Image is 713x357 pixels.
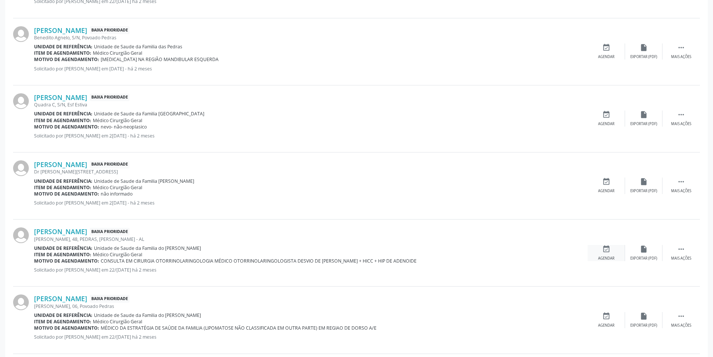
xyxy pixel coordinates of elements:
[34,325,99,331] b: Motivo de agendamento:
[90,295,130,303] span: Baixa Prioridade
[34,303,588,309] div: [PERSON_NAME], 06, Povoado Pedras
[640,111,648,119] i: insert_drive_file
[34,227,87,236] a: [PERSON_NAME]
[677,245,685,253] i: 
[598,188,615,194] div: Agendar
[13,93,29,109] img: img
[34,251,91,258] b: Item de agendamento:
[640,178,648,186] i: insert_drive_file
[13,294,29,310] img: img
[94,43,182,50] span: Unidade de Saude da Familia das Pedras
[13,26,29,42] img: img
[630,256,657,261] div: Exportar (PDF)
[640,245,648,253] i: insert_drive_file
[34,66,588,72] p: Solicitado por [PERSON_NAME] em [DATE] - há 2 meses
[671,256,691,261] div: Mais ações
[34,34,588,41] div: Benedito Agnelo, S/N, Povoado Pedras
[94,111,204,117] span: Unidade de Saude da Familia [GEOGRAPHIC_DATA]
[34,111,92,117] b: Unidade de referência:
[94,245,201,251] span: Unidade de Saude da Familia do [PERSON_NAME]
[101,191,132,197] span: não informado
[640,312,648,320] i: insert_drive_file
[677,312,685,320] i: 
[101,258,417,264] span: CONSULTA EM CIRURGIA OTORRINOLARINGOLOGIA MÉDICO OTORRINOLARINGOLOGISTA DESVIO DE [PERSON_NAME] +...
[630,54,657,60] div: Exportar (PDF)
[34,169,588,175] div: Dr [PERSON_NAME][STREET_ADDRESS]
[34,56,99,63] b: Motivo de agendamento:
[34,26,87,34] a: [PERSON_NAME]
[640,43,648,52] i: insert_drive_file
[34,178,92,184] b: Unidade de referência:
[93,50,142,56] span: Médico Cirurgião Geral
[34,50,91,56] b: Item de agendamento:
[34,184,91,191] b: Item de agendamento:
[677,111,685,119] i: 
[101,56,219,63] span: [MEDICAL_DATA] NA REGIÃO MANDIBULAR ESQUERDA
[94,178,194,184] span: Unidade de Saude da Familia [PERSON_NAME]
[677,178,685,186] i: 
[13,160,29,176] img: img
[34,102,588,108] div: Quadra C, S/N, Esf Estiva
[671,121,691,127] div: Mais ações
[90,94,130,102] span: Baixa Prioridade
[101,124,147,130] span: nevo- não-neoplasico
[34,236,588,242] div: [PERSON_NAME], 48, PEDRAS, [PERSON_NAME] - AL
[598,323,615,328] div: Agendar
[630,323,657,328] div: Exportar (PDF)
[630,121,657,127] div: Exportar (PDF)
[34,245,92,251] b: Unidade de referência:
[93,117,142,124] span: Médico Cirurgião Geral
[602,312,610,320] i: event_available
[677,43,685,52] i: 
[34,93,87,102] a: [PERSON_NAME]
[34,258,99,264] b: Motivo de agendamento:
[93,251,142,258] span: Médico Cirurgião Geral
[598,121,615,127] div: Agendar
[34,334,588,340] p: Solicitado por [PERSON_NAME] em 22/[DATE] há 2 meses
[90,26,130,34] span: Baixa Prioridade
[93,184,142,191] span: Médico Cirurgião Geral
[602,111,610,119] i: event_available
[671,188,691,194] div: Mais ações
[598,256,615,261] div: Agendar
[34,191,99,197] b: Motivo de agendamento:
[671,54,691,60] div: Mais ações
[93,318,142,325] span: Médico Cirurgião Geral
[671,323,691,328] div: Mais ações
[602,245,610,253] i: event_available
[34,294,87,303] a: [PERSON_NAME]
[34,133,588,139] p: Solicitado por [PERSON_NAME] em 2[DATE] - há 2 meses
[34,312,92,318] b: Unidade de referência:
[90,161,130,169] span: Baixa Prioridade
[34,318,91,325] b: Item de agendamento:
[602,178,610,186] i: event_available
[13,227,29,243] img: img
[101,325,377,331] span: MÉDICO DA ESTRATÉGIA DE SAÚDE DA FAMILIA (LIPOMATOSE NÃO CLASSIFICADA EM OUTRA PARTE) EM REGIAO D...
[34,117,91,124] b: Item de agendamento:
[598,54,615,60] div: Agendar
[34,200,588,206] p: Solicitado por [PERSON_NAME] em 2[DATE] - há 2 meses
[94,312,201,318] span: Unidade de Saude da Familia do [PERSON_NAME]
[90,228,130,236] span: Baixa Prioridade
[34,160,87,169] a: [PERSON_NAME]
[602,43,610,52] i: event_available
[630,188,657,194] div: Exportar (PDF)
[34,124,99,130] b: Motivo de agendamento:
[34,267,588,273] p: Solicitado por [PERSON_NAME] em 22/[DATE] há 2 meses
[34,43,92,50] b: Unidade de referência:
